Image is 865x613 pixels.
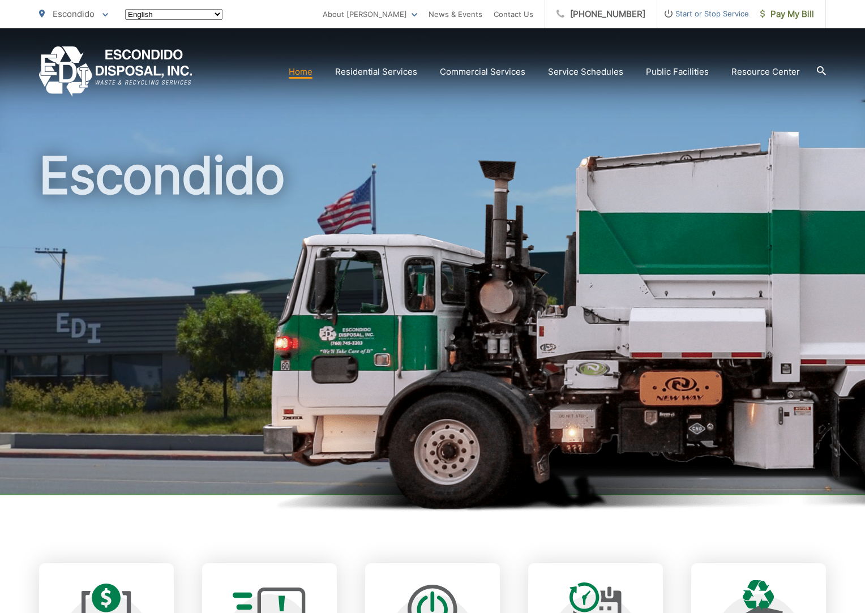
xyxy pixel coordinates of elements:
[39,147,826,505] h1: Escondido
[760,7,814,21] span: Pay My Bill
[429,7,482,21] a: News & Events
[335,65,417,79] a: Residential Services
[53,8,95,19] span: Escondido
[289,65,312,79] a: Home
[323,7,417,21] a: About [PERSON_NAME]
[39,46,192,97] a: EDCD logo. Return to the homepage.
[494,7,533,21] a: Contact Us
[731,65,800,79] a: Resource Center
[440,65,525,79] a: Commercial Services
[646,65,709,79] a: Public Facilities
[125,9,222,20] select: Select a language
[548,65,623,79] a: Service Schedules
